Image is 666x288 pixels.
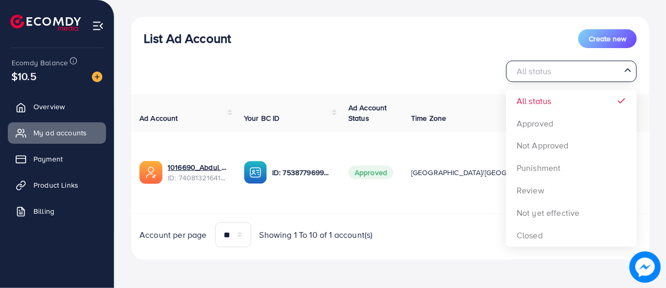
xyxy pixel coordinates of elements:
[92,72,102,82] img: image
[411,167,556,178] span: [GEOGRAPHIC_DATA]/[GEOGRAPHIC_DATA]
[506,157,637,179] li: Punishment
[168,162,227,172] a: 1016690_Abdul [PERSON_NAME] Biag_1724840189617
[33,101,65,112] span: Overview
[139,161,162,184] img: ic-ads-acc.e4c84228.svg
[33,180,78,190] span: Product Links
[33,128,87,138] span: My ad accounts
[168,162,227,183] div: <span class='underline'>1016690_Abdul Manan Biag_1724840189617</span></br>7408132164107206657
[506,179,637,202] li: Review
[506,134,637,157] li: Not Approved
[139,229,207,241] span: Account per page
[511,63,620,79] input: Search for option
[244,113,280,123] span: Your BC ID
[11,57,68,68] span: Ecomdy Balance
[8,175,106,195] a: Product Links
[348,102,387,123] span: Ad Account Status
[8,122,106,143] a: My ad accounts
[139,113,178,123] span: Ad Account
[92,20,104,32] img: menu
[11,68,37,84] span: $10.5
[33,154,63,164] span: Payment
[8,201,106,222] a: Billing
[348,166,393,179] span: Approved
[506,112,637,135] li: Approved
[506,202,637,224] li: Not yet effective
[506,61,637,82] div: Search for option
[506,90,637,112] li: All status
[589,33,626,44] span: Create new
[244,161,267,184] img: ic-ba-acc.ded83a64.svg
[272,166,332,179] p: ID: 7538779699493961746
[578,29,637,48] button: Create new
[33,206,54,216] span: Billing
[506,224,637,247] li: Closed
[8,148,106,169] a: Payment
[168,172,227,183] span: ID: 7408132164107206657
[144,31,231,46] h3: List Ad Account
[411,113,446,123] span: Time Zone
[10,15,81,31] img: logo
[8,96,106,117] a: Overview
[629,251,661,283] img: image
[260,229,373,241] span: Showing 1 To 10 of 1 account(s)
